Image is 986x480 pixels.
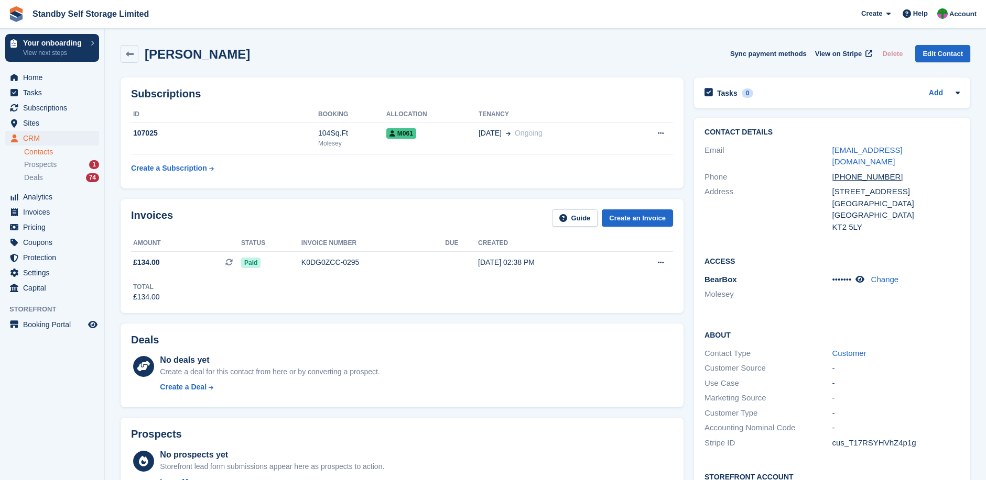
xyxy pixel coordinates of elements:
[241,258,261,268] span: Paid
[705,128,960,137] h2: Contact Details
[24,172,99,183] a: Deals 74
[5,205,99,219] a: menu
[871,275,899,284] a: Change
[705,275,737,284] span: BearBox
[479,106,623,123] th: Tenancy
[24,160,57,170] span: Prospects
[5,220,99,235] a: menu
[24,159,99,170] a: Prospects 1
[832,186,960,198] div: [STREET_ADDRESS]
[160,382,207,393] div: Create a Deal
[705,288,832,300] li: Molesey
[832,209,960,221] div: [GEOGRAPHIC_DATA]
[23,101,86,115] span: Subscriptions
[717,88,738,98] h2: Tasks
[832,349,866,358] a: Customer
[832,198,960,210] div: [GEOGRAPHIC_DATA]
[301,235,445,252] th: Invoice number
[705,329,960,340] h2: About
[478,235,619,252] th: Created
[28,5,153,23] a: Standby Self Storage Limited
[832,275,852,284] span: •••••••
[479,128,502,139] span: [DATE]
[318,139,386,148] div: Molesey
[23,48,85,58] p: View next steps
[23,220,86,235] span: Pricing
[23,317,86,332] span: Booking Portal
[445,235,478,252] th: Due
[131,235,241,252] th: Amount
[131,163,207,174] div: Create a Subscription
[23,250,86,265] span: Protection
[5,189,99,204] a: menu
[5,116,99,130] a: menu
[913,8,928,19] span: Help
[23,189,86,204] span: Analytics
[5,265,99,280] a: menu
[386,128,416,139] span: M061
[318,128,386,139] div: 104Sq.Ft
[705,392,832,404] div: Marketing Source
[832,362,960,374] div: -
[478,257,619,268] div: [DATE] 02:38 PM
[5,101,99,115] a: menu
[832,392,960,404] div: -
[5,131,99,146] a: menu
[832,172,912,181] a: [PHONE_NUMBER]
[705,186,832,233] div: Address
[86,318,99,331] a: Preview store
[23,281,86,295] span: Capital
[5,250,99,265] a: menu
[131,209,173,227] h2: Invoices
[915,45,970,62] a: Edit Contact
[705,171,832,183] div: Phone
[318,106,386,123] th: Booking
[705,422,832,434] div: Accounting Nominal Code
[23,116,86,130] span: Sites
[131,159,214,178] a: Create a Subscription
[705,437,832,449] div: Stripe ID
[160,382,380,393] a: Create a Deal
[5,70,99,85] a: menu
[815,49,862,59] span: View on Stripe
[705,348,832,360] div: Contact Type
[705,377,832,389] div: Use Case
[133,292,160,303] div: £134.00
[5,281,99,295] a: menu
[131,88,673,100] h2: Subscriptions
[832,146,903,166] a: [EMAIL_ADDRESS][DOMAIN_NAME]
[9,304,104,315] span: Storefront
[23,131,86,146] span: CRM
[705,144,832,168] div: Email
[8,6,24,22] img: stora-icon-8386f47178a22dfd0bd8f6a31ec36ba5ce8667c1dd55bd0f319d3a0aa187defe.svg
[937,8,948,19] img: Michelle Mustoe
[23,70,86,85] span: Home
[23,39,85,47] p: Your onboarding
[24,147,99,157] a: Contacts
[929,87,943,99] a: Add
[705,407,832,419] div: Customer Type
[160,449,384,461] div: No prospects yet
[145,47,250,61] h2: [PERSON_NAME]
[24,173,43,183] span: Deals
[742,88,754,98] div: 0
[131,106,318,123] th: ID
[705,362,832,374] div: Customer Source
[861,8,882,19] span: Create
[730,45,807,62] button: Sync payment methods
[832,437,960,449] div: cus_T17RSYHVhZ4p1g
[131,428,182,440] h2: Prospects
[131,128,318,139] div: 107025
[160,366,380,377] div: Create a deal for this contact from here or by converting a prospect.
[160,354,380,366] div: No deals yet
[89,160,99,169] div: 1
[552,209,598,227] a: Guide
[832,407,960,419] div: -
[832,422,960,434] div: -
[602,209,673,227] a: Create an Invoice
[5,317,99,332] a: menu
[5,85,99,100] a: menu
[86,173,99,182] div: 74
[23,205,86,219] span: Invoices
[386,106,479,123] th: Allocation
